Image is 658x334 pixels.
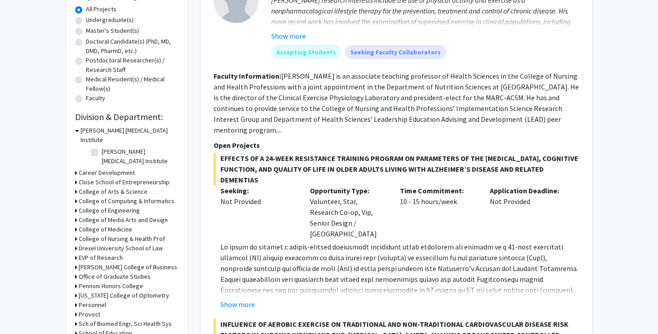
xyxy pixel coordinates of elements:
[310,185,386,196] p: Opportunity Type:
[75,111,179,122] h2: Division & Department:
[79,300,106,310] h3: Personnel
[483,185,573,239] div: Not Provided
[220,196,297,207] div: Not Provided
[79,291,169,300] h3: [US_STATE] College of Optometry
[393,185,483,239] div: 10 - 15 hours/week
[79,225,132,234] h3: College of Medicine
[79,215,168,225] h3: College of Media Arts and Design
[86,15,134,25] label: Undergraduate(s)
[81,126,179,145] h3: [PERSON_NAME] [MEDICAL_DATA] Institute
[102,147,176,166] label: [PERSON_NAME] [MEDICAL_DATA] Institute
[86,75,179,94] label: Medical Resident(s) / Medical Fellow(s)
[79,263,177,272] h3: [PERSON_NAME] College of Business
[490,185,566,196] p: Application Deadline:
[7,294,38,327] iframe: Chat
[79,168,135,178] h3: Career Development
[79,281,143,291] h3: Pennoni Honors College
[79,187,148,196] h3: College of Arts & Science
[79,206,140,215] h3: College of Engineering
[86,4,116,14] label: All Projects
[214,71,281,80] b: Faculty Information:
[214,153,580,185] span: EFFECTS OF A 24-WEEK RESISTANCE TRAINING PROGRAM ON PARAMETERS OF THE [MEDICAL_DATA], COGNITIVE F...
[86,94,105,103] label: Faculty
[79,253,123,263] h3: EVP of Research
[79,319,172,329] h3: Sch of Biomed Engr, Sci Health Sys
[271,45,341,59] mat-chip: Accepting Students
[86,56,179,75] label: Postdoctoral Researcher(s) / Research Staff
[303,185,393,239] div: Volunteer, Star, Research Co-op, Vip, Senior Design / [GEOGRAPHIC_DATA]
[79,272,151,281] h3: Office of Graduate Studies
[400,185,476,196] p: Time Commitment:
[86,37,179,56] label: Doctoral Candidate(s) (PhD, MD, DMD, PharmD, etc.)
[271,31,306,41] button: Show more
[79,244,163,253] h3: Drexel University School of Law
[79,196,175,206] h3: College of Computing & Informatics
[79,234,165,244] h3: College of Nursing & Health Prof
[214,71,579,134] fg-read-more: [PERSON_NAME] is an associate teaching professor of Health Sciences in the College of Nursing and...
[79,178,170,187] h3: Close School of Entrepreneurship
[220,185,297,196] p: Seeking:
[86,26,139,36] label: Master's Student(s)
[79,310,100,319] h3: Provost
[214,140,580,151] p: Open Projects
[345,45,446,59] mat-chip: Seeking Faculty Collaborators
[220,299,255,310] button: Show more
